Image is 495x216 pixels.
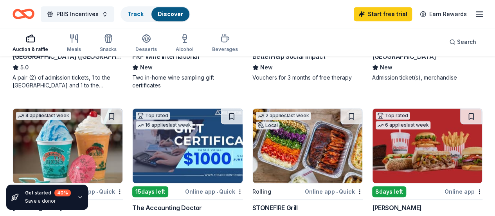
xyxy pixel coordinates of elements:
[252,203,298,212] div: STONEFIRE Grill
[135,46,157,53] div: Desserts
[443,34,482,50] button: Search
[445,187,482,196] div: Online app
[56,9,99,19] span: PBIS Incentives
[136,112,170,120] div: Top rated
[212,46,238,53] div: Beverages
[132,52,199,61] div: PRP Wine International
[354,7,412,21] a: Start free trial
[252,74,363,82] div: Vouchers for 3 months of free therapy
[253,109,362,183] img: Image for STONEFIRE Grill
[135,31,157,56] button: Desserts
[132,203,202,212] div: The Accounting Doctor
[260,63,273,72] span: New
[176,31,193,56] button: Alcohol
[256,112,311,120] div: 2 applies last week
[372,74,482,82] div: Admission ticket(s), merchandise
[128,11,144,17] a: Track
[372,52,436,61] div: [GEOGRAPHIC_DATA]
[54,189,71,196] div: 40 %
[25,198,71,204] div: Save a donor
[140,63,153,72] span: New
[136,121,193,129] div: 16 applies last week
[132,186,168,197] div: 15 days left
[212,31,238,56] button: Beverages
[376,121,430,129] div: 6 applies last week
[133,109,242,183] img: Image for The Accounting Doctor
[256,122,279,129] div: Local
[41,6,114,22] button: PBIS Incentives
[252,52,325,61] div: BetterHelp Social Impact
[457,37,476,47] span: Search
[13,46,48,53] div: Auction & raffle
[373,109,482,183] img: Image for Portillo's
[305,187,363,196] div: Online app Quick
[67,46,81,53] div: Meals
[372,186,406,197] div: 8 days left
[13,74,123,89] div: A pair (2) of admission tickets, 1 to the [GEOGRAPHIC_DATA] and 1 to the [GEOGRAPHIC_DATA]
[132,74,243,89] div: Two in-home wine sampling gift certificates
[100,46,117,53] div: Snacks
[216,189,218,195] span: •
[158,11,183,17] a: Discover
[13,52,123,61] div: [GEOGRAPHIC_DATA] ([GEOGRAPHIC_DATA])
[100,31,117,56] button: Snacks
[20,63,29,72] span: 5.0
[16,112,71,120] div: 4 applies last week
[380,63,392,72] span: New
[336,189,338,195] span: •
[13,109,122,183] img: Image for Bahama Buck's
[252,187,271,196] div: Rolling
[67,31,81,56] button: Meals
[372,203,422,212] div: [PERSON_NAME]
[176,46,193,53] div: Alcohol
[13,31,48,56] button: Auction & raffle
[13,5,34,23] a: Home
[25,189,71,196] div: Get started
[376,112,410,120] div: Top rated
[121,6,190,22] button: TrackDiscover
[415,7,472,21] a: Earn Rewards
[185,187,243,196] div: Online app Quick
